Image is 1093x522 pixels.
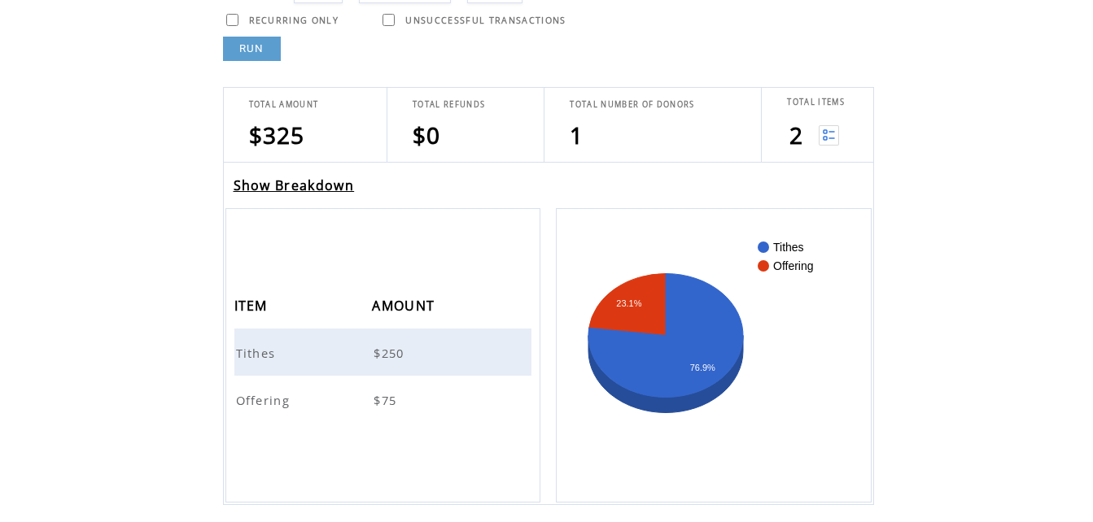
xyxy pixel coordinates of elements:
[249,120,305,150] span: $325
[236,344,280,359] a: Tithes
[787,97,845,107] span: TOTAL ITEMS
[773,241,804,254] text: Tithes
[405,15,566,26] span: UNSUCCESSFUL TRANSACTIONS
[372,300,439,310] a: AMOUNT
[581,233,846,477] svg: A chart.
[234,176,355,194] a: Show Breakdown
[374,345,408,361] span: $250
[234,300,272,310] a: ITEM
[570,99,694,110] span: TOTAL NUMBER OF DONORS
[372,293,439,323] span: AMOUNT
[773,259,814,272] text: Offering
[234,293,272,323] span: ITEM
[690,363,715,372] text: 76.9%
[236,391,295,406] a: Offering
[819,125,839,146] img: View list
[789,120,803,150] span: 2
[236,345,280,361] span: Tithes
[236,392,295,408] span: Offering
[570,120,584,150] span: 1
[374,392,400,408] span: $75
[413,99,485,110] span: TOTAL REFUNDS
[249,15,339,26] span: RECURRING ONLY
[413,120,441,150] span: $0
[617,298,642,308] text: 23.1%
[249,99,319,110] span: TOTAL AMOUNT
[223,37,281,61] a: RUN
